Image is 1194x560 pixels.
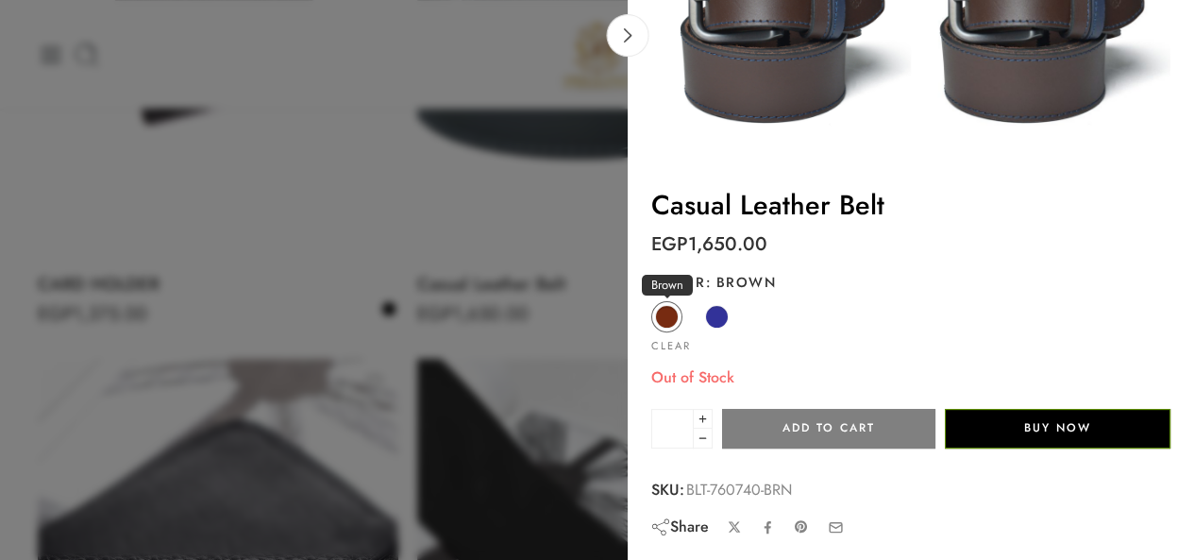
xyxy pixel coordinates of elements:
[651,477,684,502] strong: SKU:
[651,517,709,537] div: Share
[651,409,694,449] input: Product quantity
[722,409,935,449] button: Add to cart
[705,272,776,292] span: Brown
[651,185,884,225] a: Casual Leather Belt
[686,477,792,502] span: BLT-760740-BRN
[642,275,693,296] span: Brown
[651,230,767,258] bdi: 1,650.00
[728,520,742,535] a: Share on X
[651,301,682,332] a: Brown
[761,520,775,535] a: Share on Facebook
[651,230,688,258] span: EGP
[828,519,844,535] a: Email to your friends
[651,365,1170,390] p: Out of Stock
[651,273,1170,292] label: Color
[651,341,691,351] a: Clear options
[794,519,809,535] a: Pin on Pinterest
[945,409,1170,449] button: Buy Now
